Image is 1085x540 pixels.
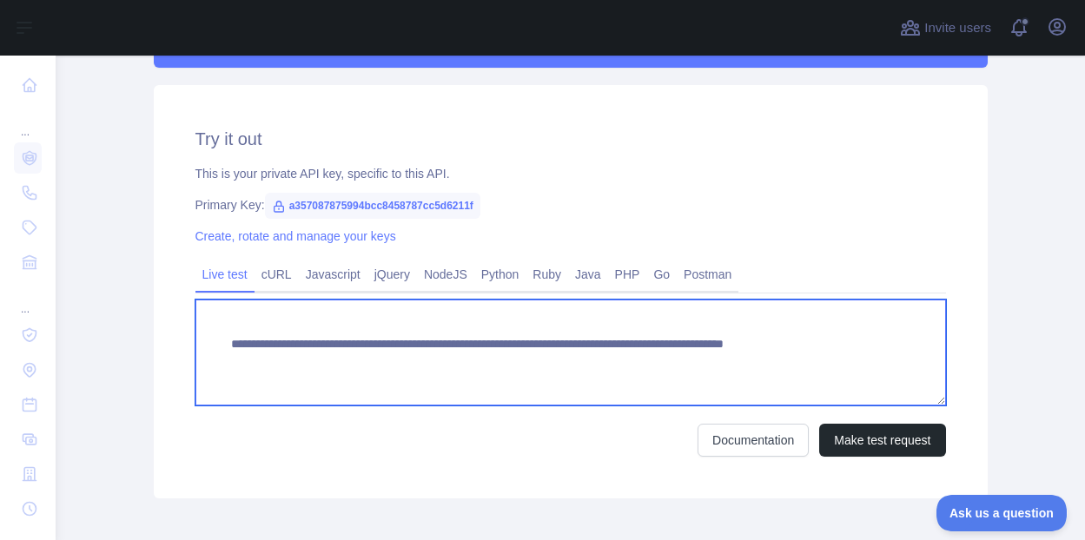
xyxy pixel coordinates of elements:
[936,495,1068,531] iframe: Toggle Customer Support
[677,260,738,288] a: Postman
[14,281,42,316] div: ...
[255,260,299,288] a: cURL
[265,193,480,219] span: a357087875994bcc8458787cc5d6211f
[195,127,946,151] h2: Try it out
[417,260,474,288] a: NodeJS
[14,104,42,139] div: ...
[299,260,367,288] a: Javascript
[646,260,677,288] a: Go
[819,424,945,457] button: Make test request
[195,165,946,182] div: This is your private API key, specific to this API.
[195,229,396,243] a: Create, rotate and manage your keys
[526,260,568,288] a: Ruby
[608,260,647,288] a: PHP
[896,14,995,42] button: Invite users
[367,260,417,288] a: jQuery
[698,424,809,457] a: Documentation
[195,196,946,214] div: Primary Key:
[474,260,526,288] a: Python
[568,260,608,288] a: Java
[924,18,991,38] span: Invite users
[195,260,255,288] a: Live test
